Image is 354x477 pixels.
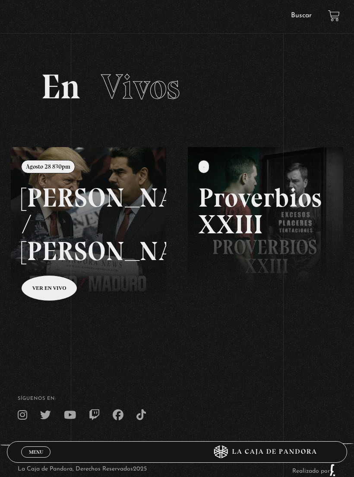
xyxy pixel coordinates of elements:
[18,396,336,401] h4: SÍguenos en:
[29,449,43,455] span: Menu
[291,12,312,19] a: Buscar
[328,10,340,22] a: View your shopping cart
[292,468,336,474] a: Realizado por
[18,464,147,477] p: La Caja de Pandora, Derechos Reservados 2025
[41,69,313,104] h2: En
[26,457,46,463] span: Cerrar
[101,66,180,107] span: Vivos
